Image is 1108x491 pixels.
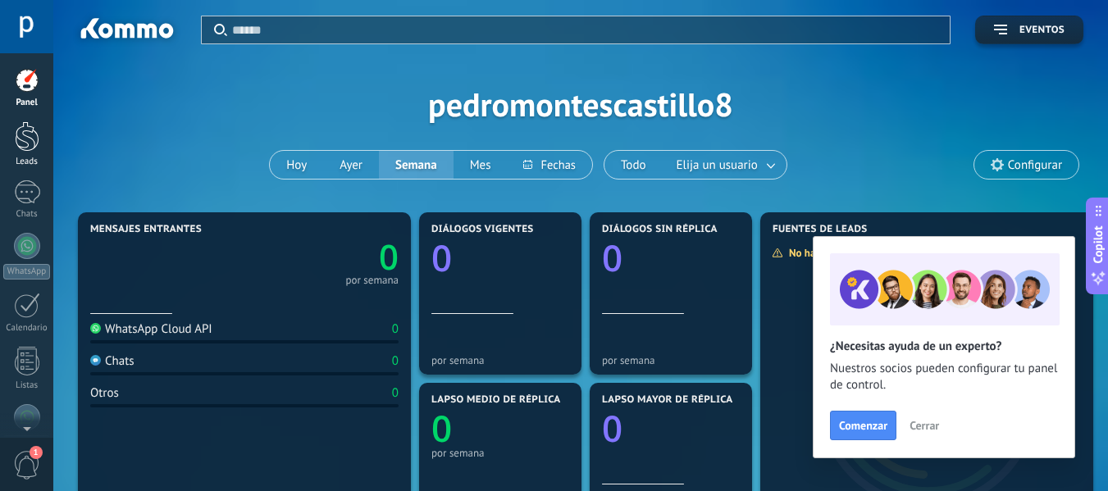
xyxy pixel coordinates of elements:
span: Elija un usuario [673,154,761,176]
div: 0 [392,385,399,401]
span: Configurar [1008,158,1062,172]
text: 0 [379,234,399,280]
button: Comenzar [830,411,896,440]
div: 0 [392,321,399,337]
span: Cerrar [910,420,939,431]
span: Comenzar [839,420,887,431]
img: Chats [90,355,101,366]
span: Diálogos vigentes [431,224,534,235]
div: por semana [431,447,569,459]
div: 0 [392,353,399,369]
div: Chats [3,209,51,220]
h2: ¿Necesitas ayuda de un experto? [830,339,1058,354]
button: Fechas [507,151,591,179]
span: Fuentes de leads [773,224,868,235]
text: 0 [431,403,452,452]
text: 0 [602,233,622,282]
span: Eventos [1019,25,1065,36]
text: 0 [602,403,622,452]
div: Chats [90,353,135,369]
img: WhatsApp Cloud API [90,323,101,334]
span: Lapso mayor de réplica [602,394,732,406]
div: Listas [3,380,51,391]
button: Cerrar [902,413,946,438]
button: Elija un usuario [663,151,787,179]
button: Todo [604,151,663,179]
span: Copilot [1090,225,1106,263]
div: WhatsApp Cloud API [90,321,212,337]
button: Hoy [270,151,323,179]
div: Calendario [3,323,51,334]
div: WhatsApp [3,264,50,280]
text: 0 [431,233,452,282]
span: Nuestros socios pueden configurar tu panel de control. [830,361,1058,393]
span: Mensajes entrantes [90,224,202,235]
span: 1 [30,446,43,459]
div: por semana [602,354,740,366]
div: Otros [90,385,119,401]
span: Diálogos sin réplica [602,224,718,235]
span: Lapso medio de réplica [431,394,561,406]
div: Leads [3,157,51,167]
button: Eventos [975,16,1083,44]
img: WhatsApp Whatcrm [20,410,34,425]
a: 0 [244,234,399,280]
div: Panel [3,98,51,108]
button: Mes [454,151,508,179]
div: No hay suficientes datos para mostrar [772,246,971,260]
button: Ayer [323,151,379,179]
div: por semana [431,354,569,366]
div: por semana [345,276,399,284]
button: Semana [379,151,454,179]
